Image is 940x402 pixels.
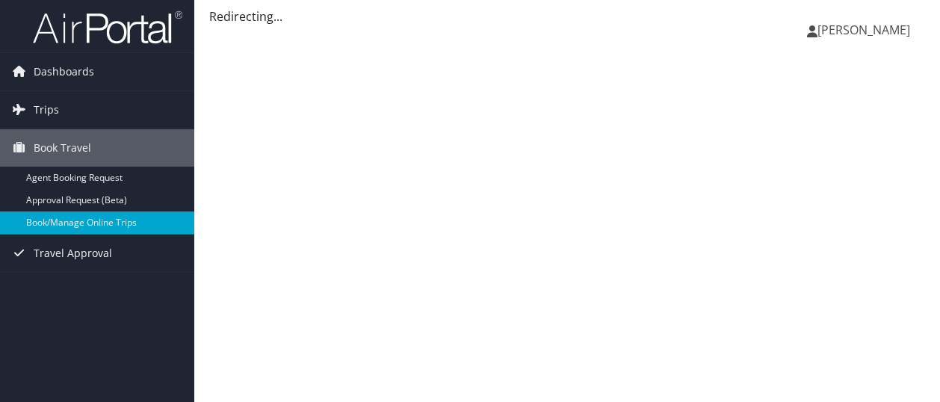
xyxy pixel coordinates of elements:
[817,22,910,38] span: [PERSON_NAME]
[34,235,112,272] span: Travel Approval
[34,91,59,129] span: Trips
[209,7,925,25] div: Redirecting...
[33,10,182,45] img: airportal-logo.png
[807,7,925,52] a: [PERSON_NAME]
[34,53,94,90] span: Dashboards
[34,129,91,167] span: Book Travel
